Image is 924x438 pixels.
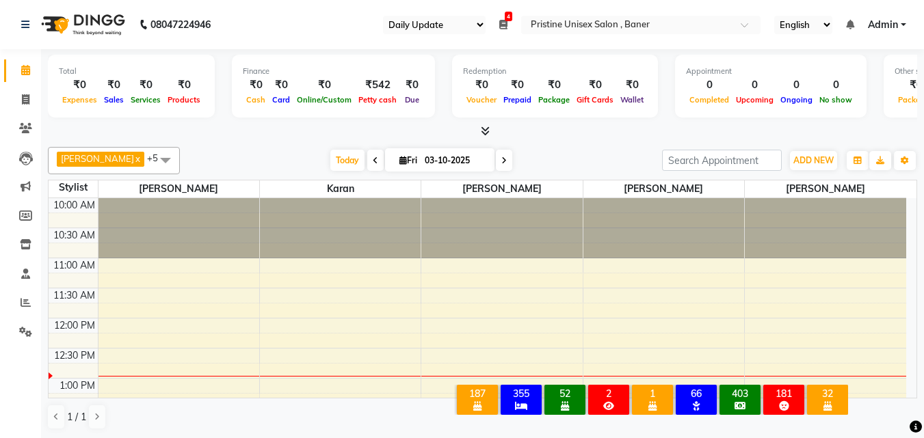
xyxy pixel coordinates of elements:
div: Finance [243,66,424,77]
div: ₹0 [127,77,164,93]
span: Voucher [463,95,500,105]
div: ₹542 [355,77,400,93]
div: Stylist [49,180,98,195]
div: ₹0 [101,77,127,93]
span: [PERSON_NAME] [98,180,259,197]
span: Cash [243,95,269,105]
div: 403 [722,387,758,400]
span: Card [269,95,293,105]
div: 0 [777,77,816,93]
span: [PERSON_NAME] [745,180,906,197]
div: Total [59,66,204,77]
div: 32 [810,387,845,400]
span: [PERSON_NAME] [583,180,744,197]
div: 1:00 PM [57,379,98,393]
img: logo [35,5,129,44]
span: No show [816,95,856,105]
span: Prepaid [500,95,535,105]
span: Gift Cards [573,95,617,105]
span: Sales [101,95,127,105]
input: 2025-10-03 [421,150,489,171]
span: Expenses [59,95,101,105]
div: 0 [816,77,856,93]
span: Today [330,150,365,171]
span: Due [401,95,423,105]
div: 355 [503,387,539,400]
span: ADD NEW [793,155,834,165]
div: ₹0 [500,77,535,93]
span: 1 / 1 [67,410,86,424]
div: 12:30 PM [51,348,98,363]
div: ₹0 [535,77,573,93]
span: [PERSON_NAME] [61,153,134,164]
a: x [134,153,140,164]
span: Services [127,95,164,105]
span: Fri [396,155,421,165]
span: Products [164,95,204,105]
div: 0 [686,77,732,93]
div: ₹0 [164,77,204,93]
span: Online/Custom [293,95,355,105]
span: Admin [868,18,898,32]
div: ₹0 [59,77,101,93]
div: Redemption [463,66,647,77]
span: Ongoing [777,95,816,105]
span: Upcoming [732,95,777,105]
div: ₹0 [293,77,355,93]
span: Wallet [617,95,647,105]
span: Package [535,95,573,105]
div: 11:30 AM [51,288,98,303]
b: 08047224946 [150,5,211,44]
div: 10:30 AM [51,228,98,243]
div: 181 [766,387,802,400]
span: 4 [505,12,512,21]
span: Completed [686,95,732,105]
span: [PERSON_NAME] [421,180,582,197]
div: ₹0 [573,77,617,93]
div: 1 [635,387,670,400]
div: ₹0 [400,77,424,93]
div: ₹0 [243,77,269,93]
div: ₹0 [617,77,647,93]
div: Appointment [686,66,856,77]
span: Petty cash [355,95,400,105]
div: 10:00 AM [51,198,98,213]
div: 2 [591,387,626,400]
div: 66 [678,387,714,400]
input: Search Appointment [662,150,782,171]
span: +5 [147,152,168,163]
div: 0 [732,77,777,93]
div: 187 [460,387,495,400]
span: Karan [260,180,421,197]
div: 11:00 AM [51,258,98,273]
div: 52 [547,387,583,400]
div: ₹0 [269,77,293,93]
div: ₹0 [463,77,500,93]
div: 12:00 PM [51,318,98,333]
